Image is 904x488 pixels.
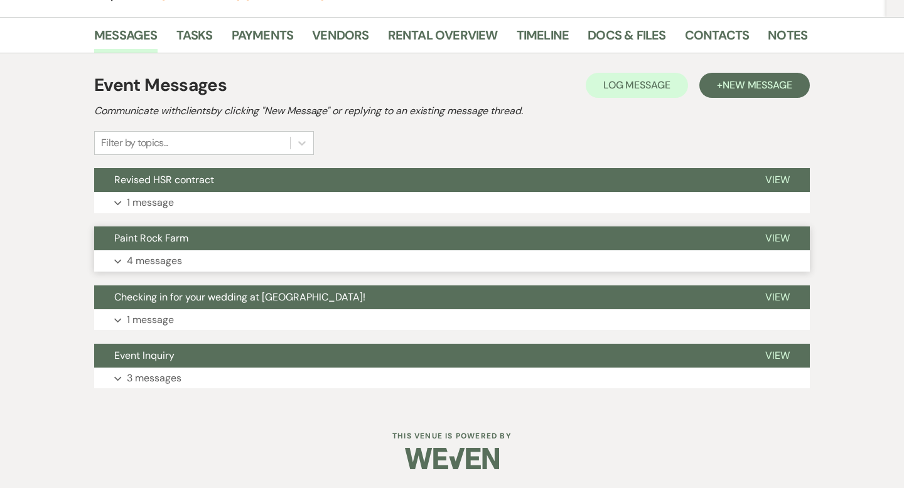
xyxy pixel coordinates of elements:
[94,250,810,272] button: 4 messages
[94,25,158,53] a: Messages
[765,231,790,245] span: View
[94,168,745,192] button: Revised HSR contract
[765,349,790,362] span: View
[405,437,499,480] img: Weven Logo
[94,226,745,250] button: Paint Rock Farm
[94,344,745,368] button: Event Inquiry
[127,253,182,269] p: 4 messages
[312,25,369,53] a: Vendors
[745,226,810,250] button: View
[94,285,745,309] button: Checking in for your wedding at [GEOGRAPHIC_DATA]!
[94,72,227,98] h1: Event Messages
[114,173,214,186] span: Revised HSR contract
[699,73,810,98] button: +New Message
[94,368,810,389] button: 3 messages
[723,78,792,92] span: New Message
[586,73,688,98] button: Log Message
[745,285,810,309] button: View
[768,25,807,53] a: Notes
[517,25,569,53] a: Timeline
[94,309,810,331] button: 1 message
[232,25,294,53] a: Payments
[94,103,810,119] h2: Communicate with clients by clicking "New Message" or replying to an existing message thread.
[588,25,665,53] a: Docs & Files
[388,25,498,53] a: Rental Overview
[765,173,790,186] span: View
[745,168,810,192] button: View
[114,349,175,362] span: Event Inquiry
[745,344,810,368] button: View
[94,192,810,213] button: 1 message
[176,25,213,53] a: Tasks
[114,231,188,245] span: Paint Rock Farm
[765,290,790,304] span: View
[127,370,181,386] p: 3 messages
[603,78,670,92] span: Log Message
[685,25,750,53] a: Contacts
[101,135,168,151] div: Filter by topics...
[127,194,174,211] p: 1 message
[114,290,365,304] span: Checking in for your wedding at [GEOGRAPHIC_DATA]!
[127,312,174,328] p: 1 message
